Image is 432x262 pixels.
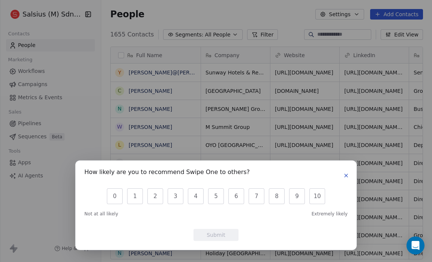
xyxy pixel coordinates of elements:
[84,211,118,217] span: Not at all likely
[84,170,250,177] h1: How likely are you to recommend Swipe One to others?
[208,188,224,204] button: 5
[269,188,285,204] button: 8
[147,188,163,204] button: 2
[249,188,264,204] button: 7
[228,188,244,204] button: 6
[168,188,183,204] button: 3
[107,188,123,204] button: 0
[188,188,204,204] button: 4
[312,211,348,217] span: Extremely likely
[289,188,305,204] button: 9
[193,229,238,241] button: Submit
[309,188,325,204] button: 10
[127,188,143,204] button: 1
